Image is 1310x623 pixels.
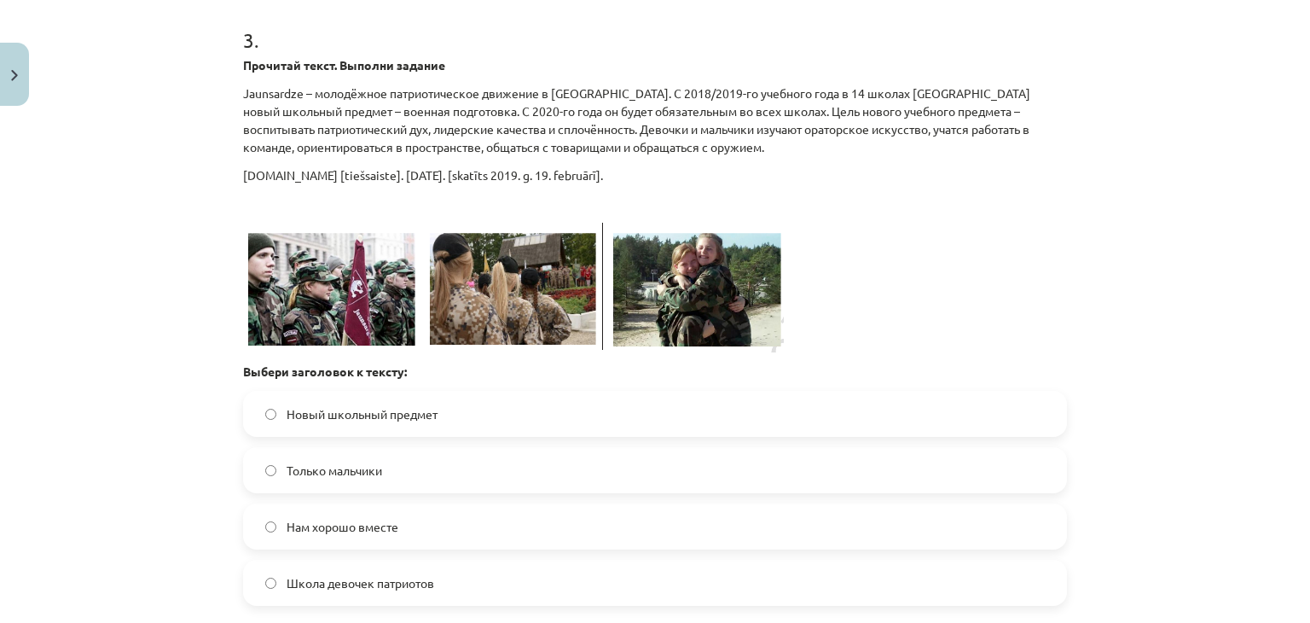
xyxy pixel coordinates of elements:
[243,364,407,379] strong: Выбери заголовок к тексту:
[243,84,1067,156] p: Jaunsardze – молодёжное патриотическое движение в [GEOGRAPHIC_DATA]. С 2018/2019-го учебного года...
[243,166,1067,184] p: [DOMAIN_NAME] [tiešsaiste]. [DATE]. [skatīts 2019. g. 19. februārī].
[11,70,18,81] img: icon-close-lesson-0947bae3869378f0d4975bcd49f059093ad1ed9edebbc8119c70593378902aed.svg
[265,465,276,476] input: Только мальчики
[265,578,276,589] input: Школа девочек патриотов
[265,409,276,420] input: Новый школьный предмет
[287,518,398,536] span: Нам хорошо вместе
[243,57,445,73] strong: Прочитай текст. Выполни задание
[287,462,382,480] span: Только мальчики
[287,574,434,592] span: Школа девочек патриотов
[287,405,438,423] span: Новый школьный предмет
[265,521,276,533] input: Нам хорошо вместе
